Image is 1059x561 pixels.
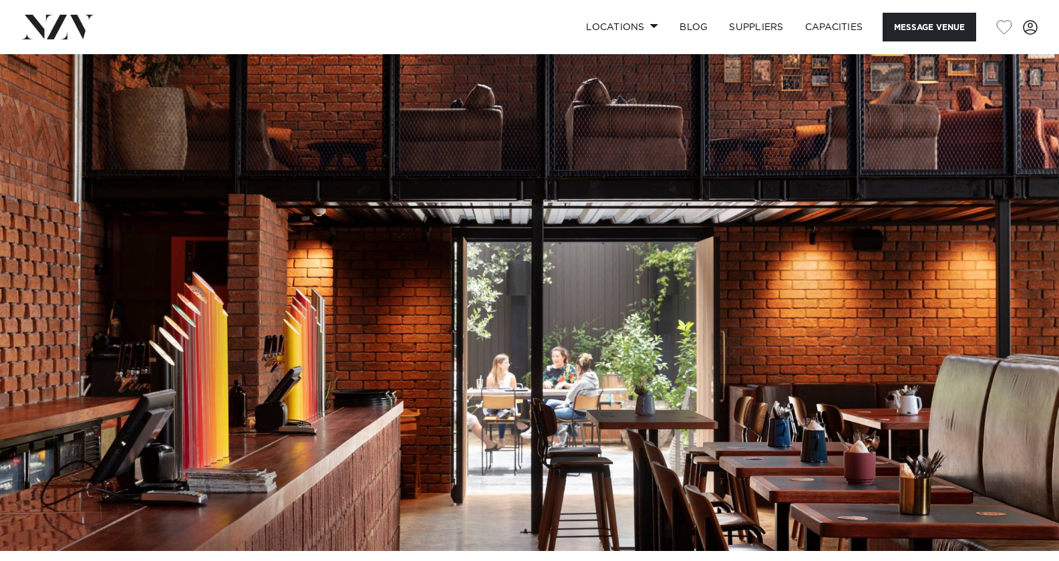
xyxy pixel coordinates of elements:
[794,13,874,41] a: Capacities
[669,13,718,41] a: BLOG
[883,13,976,41] button: Message Venue
[575,13,669,41] a: Locations
[21,15,94,39] img: nzv-logo.png
[718,13,794,41] a: SUPPLIERS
